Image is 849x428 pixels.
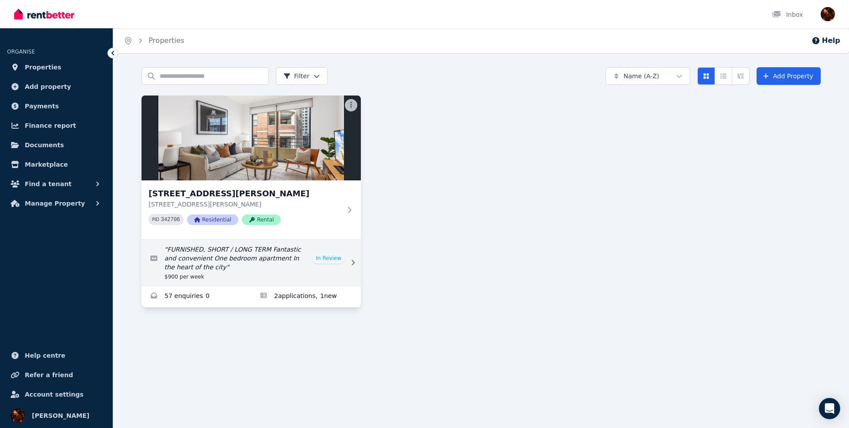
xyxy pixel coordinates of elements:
[732,67,750,85] button: Expanded list view
[7,156,106,173] a: Marketplace
[25,370,73,380] span: Refer a friend
[141,96,361,180] img: 7/37-51 Foster Street, Surry Hills
[7,117,106,134] a: Finance report
[7,58,106,76] a: Properties
[251,286,361,307] a: Applications for 7/37-51 Foster Street, Surry Hills
[152,217,159,222] small: PID
[7,366,106,384] a: Refer a friend
[715,67,732,85] button: Compact list view
[7,195,106,212] button: Manage Property
[7,97,106,115] a: Payments
[25,101,59,111] span: Payments
[187,214,238,225] span: Residential
[141,240,361,286] a: Edit listing: FURNISHED, SHORT / LONG TERM Fantastic and convenient One bedroom apartment In the ...
[149,187,341,200] h3: [STREET_ADDRESS][PERSON_NAME]
[141,286,251,307] a: Enquiries for 7/37-51 Foster Street, Surry Hills
[25,350,65,361] span: Help centre
[113,28,195,53] nav: Breadcrumb
[25,81,71,92] span: Add property
[161,217,180,223] code: 342706
[283,72,310,80] span: Filter
[819,398,840,419] div: Open Intercom Messenger
[7,175,106,193] button: Find a tenant
[697,67,715,85] button: Card view
[25,120,76,131] span: Finance report
[697,67,750,85] div: View options
[242,214,281,225] span: Rental
[25,198,85,209] span: Manage Property
[811,35,840,46] button: Help
[345,99,357,111] button: More options
[772,10,803,19] div: Inbox
[149,200,341,209] p: [STREET_ADDRESS][PERSON_NAME]
[276,67,328,85] button: Filter
[149,36,184,45] a: Properties
[11,409,25,423] img: Sergio Lourenco da Silva
[821,7,835,21] img: Sergio Lourenco da Silva
[25,62,61,73] span: Properties
[7,78,106,96] a: Add property
[757,67,821,85] a: Add Property
[25,140,64,150] span: Documents
[7,136,106,154] a: Documents
[25,179,72,189] span: Find a tenant
[7,386,106,403] a: Account settings
[605,67,690,85] button: Name (A-Z)
[141,96,361,239] a: 7/37-51 Foster Street, Surry Hills[STREET_ADDRESS][PERSON_NAME][STREET_ADDRESS][PERSON_NAME]PID 3...
[7,347,106,364] a: Help centre
[14,8,74,21] img: RentBetter
[32,410,89,421] span: [PERSON_NAME]
[7,49,35,55] span: ORGANISE
[25,159,68,170] span: Marketplace
[623,72,659,80] span: Name (A-Z)
[25,389,84,400] span: Account settings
